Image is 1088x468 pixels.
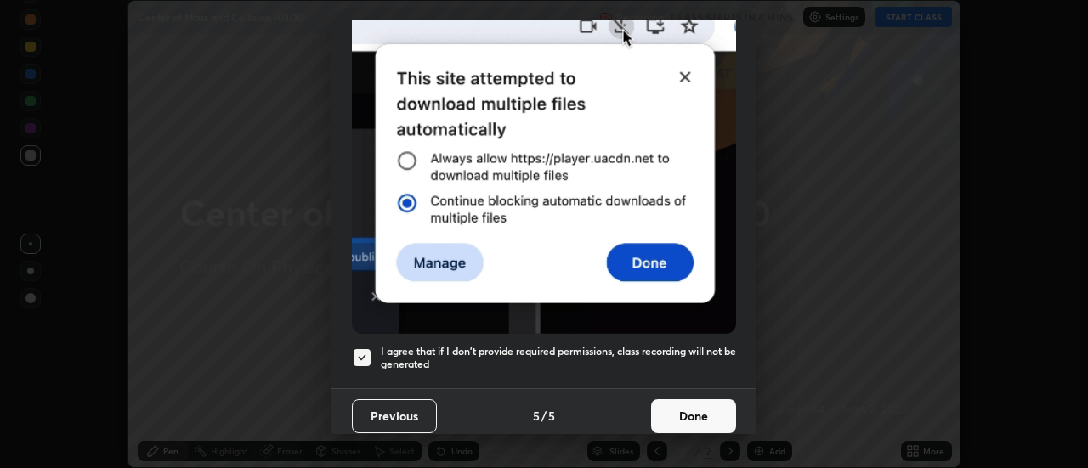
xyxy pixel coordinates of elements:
h4: 5 [548,407,555,425]
button: Done [651,399,736,433]
h5: I agree that if I don't provide required permissions, class recording will not be generated [381,345,736,371]
button: Previous [352,399,437,433]
h4: 5 [533,407,540,425]
h4: / [541,407,547,425]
